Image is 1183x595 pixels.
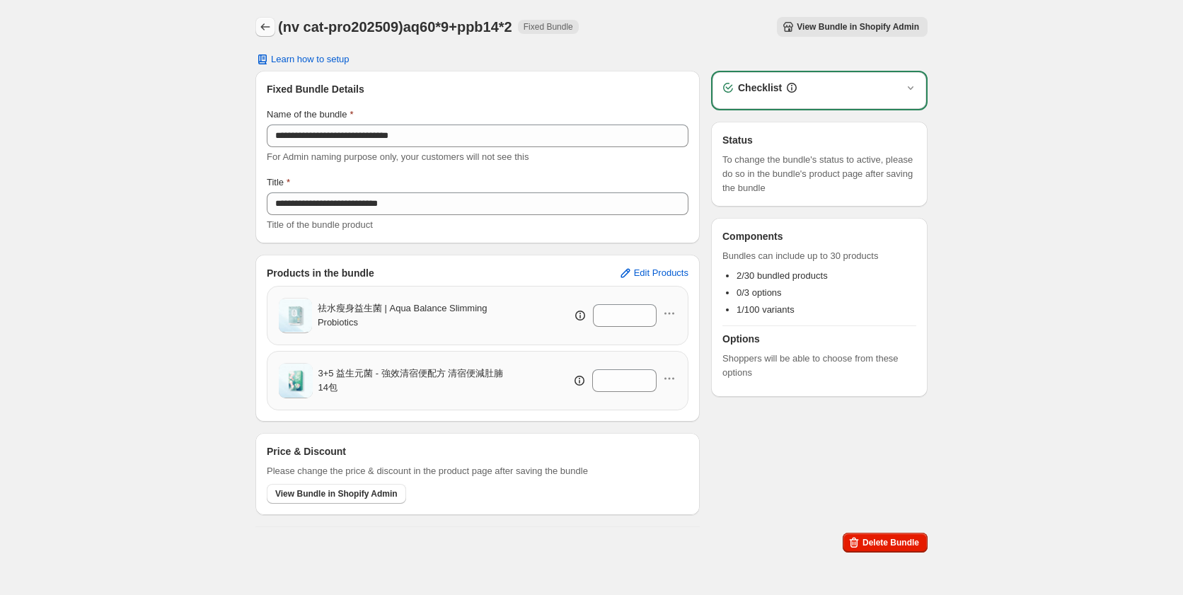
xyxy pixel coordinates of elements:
span: Delete Bundle [862,537,919,548]
h1: (nv cat-pro202509)aq60*9+ppb14*2 [278,18,512,35]
span: Please change the price & discount in the product page after saving the bundle [267,464,588,478]
span: Fixed Bundle [524,21,573,33]
span: Title of the bundle product [267,219,373,230]
button: Back [255,17,275,37]
h3: Fixed Bundle Details [267,82,688,96]
button: Learn how to setup [247,50,358,69]
span: 1/100 variants [737,304,795,315]
span: For Admin naming purpose only, your customers will not see this [267,151,529,162]
span: To change the bundle's status to active, please do so in the bundle's product page after saving t... [722,153,916,195]
h3: Status [722,133,916,147]
span: 祛水瘦身益生菌 | Aqua Balance Slimming Probiotics [318,301,517,330]
span: Shoppers will be able to choose from these options [722,352,916,380]
button: View Bundle in Shopify Admin [777,17,928,37]
h3: Components [722,229,783,243]
button: View Bundle in Shopify Admin [267,484,406,504]
h3: Products in the bundle [267,266,374,280]
span: View Bundle in Shopify Admin [275,488,398,499]
span: 2/30 bundled products [737,270,828,281]
button: Delete Bundle [843,533,928,553]
span: 0/3 options [737,287,782,298]
h3: Checklist [738,81,782,95]
img: 祛水瘦身益生菌 | Aqua Balance Slimming Probiotics [279,299,312,333]
span: 3+5 益生元菌 - 強效清宿便配方 清宿便減肚腩 14包 [318,366,515,395]
h3: Options [722,332,916,346]
button: Edit Products [610,262,697,284]
span: Learn how to setup [271,54,350,65]
span: Edit Products [634,267,688,279]
span: Bundles can include up to 30 products [722,249,916,263]
label: Name of the bundle [267,108,354,122]
label: Title [267,175,290,190]
h3: Price & Discount [267,444,346,458]
img: 3+5 益生元菌 - 強效清宿便配方 清宿便減肚腩 14包 [279,364,313,398]
span: View Bundle in Shopify Admin [797,21,919,33]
